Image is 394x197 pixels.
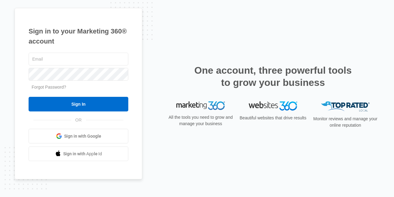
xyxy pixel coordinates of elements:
h1: Sign in to your Marketing 360® account [29,26,128,46]
span: Sign in with Apple Id [63,151,102,157]
input: Sign In [29,97,128,111]
p: All the tools you need to grow and manage your business [167,114,235,127]
img: Top Rated Local [321,101,370,111]
span: Sign in with Google [64,133,101,139]
p: Monitor reviews and manage your online reputation [311,116,379,128]
img: Websites 360 [249,101,297,110]
input: Email [29,53,128,65]
span: OR [71,117,86,123]
p: Beautiful websites that drive results [239,115,307,121]
h2: One account, three powerful tools to grow your business [192,64,354,89]
img: Marketing 360 [176,101,225,110]
a: Sign in with Apple Id [29,146,128,161]
a: Sign in with Google [29,129,128,143]
a: Forgot Password? [32,85,66,90]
